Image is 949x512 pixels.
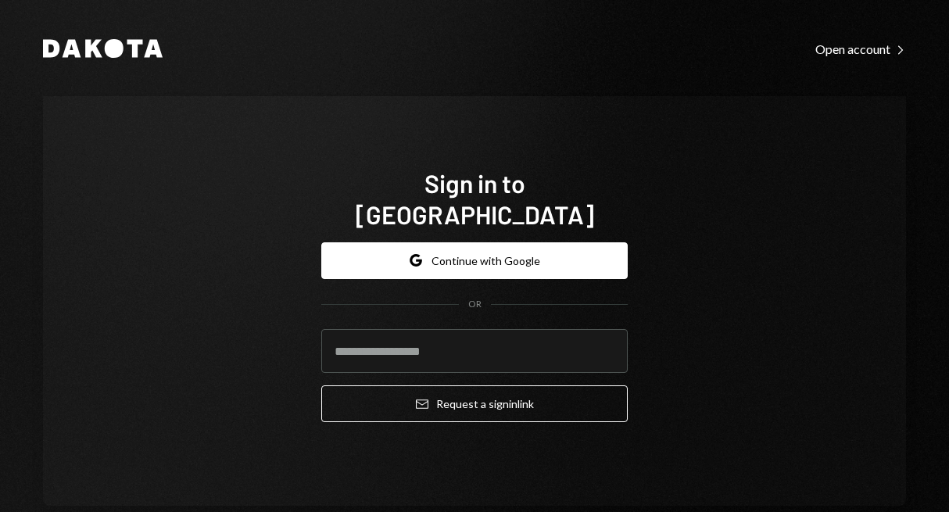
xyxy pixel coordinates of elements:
[815,40,906,57] a: Open account
[321,242,628,279] button: Continue with Google
[321,385,628,422] button: Request a signinlink
[815,41,906,57] div: Open account
[321,167,628,230] h1: Sign in to [GEOGRAPHIC_DATA]
[468,298,482,311] div: OR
